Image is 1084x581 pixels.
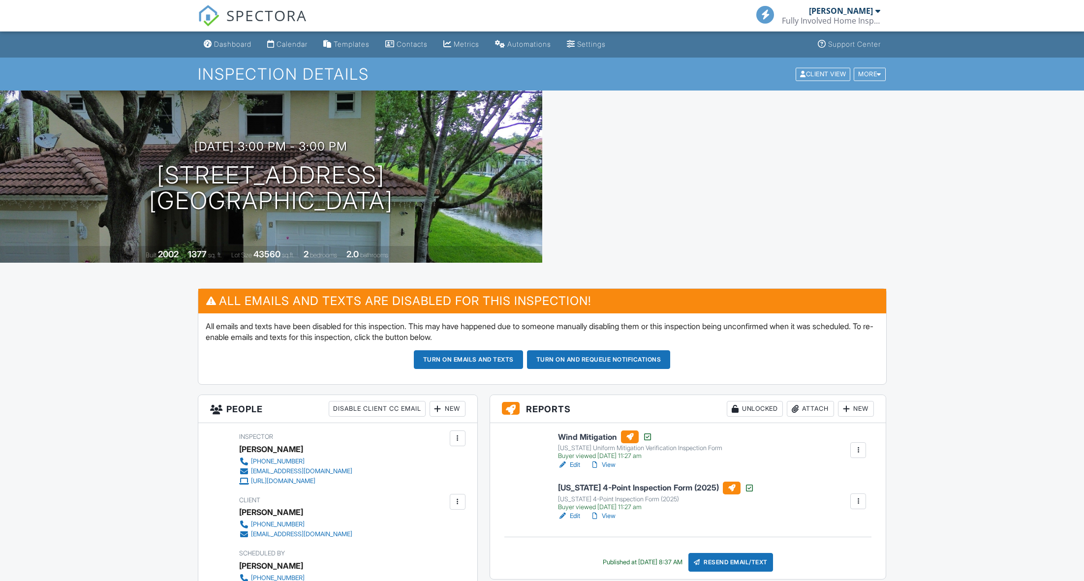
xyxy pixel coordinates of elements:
span: Scheduled By [239,550,285,557]
div: Metrics [454,40,479,48]
span: Lot Size [231,251,252,259]
a: Automations (Basic) [491,35,555,54]
a: [PHONE_NUMBER] [239,520,352,529]
h6: [US_STATE] 4-Point Inspection Form (2025) [558,482,754,494]
p: All emails and texts have been disabled for this inspection. This may have happened due to someon... [206,321,879,343]
div: [EMAIL_ADDRESS][DOMAIN_NAME] [251,467,352,475]
div: Attach [787,401,834,417]
h6: Wind Mitigation [558,430,722,443]
h3: All emails and texts are disabled for this inspection! [198,289,886,313]
a: SPECTORA [198,13,307,34]
img: The Best Home Inspection Software - Spectora [198,5,219,27]
div: [URL][DOMAIN_NAME] [251,477,315,485]
h3: [DATE] 3:00 pm - 3:00 pm [194,140,347,153]
a: Client View [795,70,853,77]
span: Built [146,251,156,259]
div: 2 [304,249,309,259]
div: Buyer viewed [DATE] 11:27 am [558,503,754,511]
div: More [854,67,886,81]
div: [PERSON_NAME] [239,558,303,573]
div: [PERSON_NAME] [809,6,873,16]
a: Dashboard [200,35,255,54]
a: Edit [558,460,580,470]
div: New [838,401,874,417]
div: New [430,401,465,417]
div: 2002 [158,249,179,259]
span: Client [239,496,260,504]
h3: People [198,395,477,423]
div: [PERSON_NAME] [239,505,303,520]
a: View [590,511,616,521]
div: [US_STATE] 4-Point Inspection Form (2025) [558,495,754,503]
div: Disable Client CC Email [329,401,426,417]
a: [PHONE_NUMBER] [239,457,352,466]
div: Support Center [828,40,881,48]
a: Settings [563,35,610,54]
div: 2.0 [346,249,359,259]
div: Resend Email/Text [688,553,773,572]
a: [EMAIL_ADDRESS][DOMAIN_NAME] [239,466,352,476]
span: sq. ft. [208,251,222,259]
a: Wind Mitigation [US_STATE] Uniform Mitigation Verification Inspection Form Buyer viewed [DATE] 11... [558,430,722,460]
a: Support Center [814,35,885,54]
div: Dashboard [214,40,251,48]
div: Automations [507,40,551,48]
div: [PHONE_NUMBER] [251,458,305,465]
div: [PHONE_NUMBER] [251,520,305,528]
a: [EMAIL_ADDRESS][DOMAIN_NAME] [239,529,352,539]
a: Contacts [381,35,432,54]
div: Buyer viewed [DATE] 11:27 am [558,452,722,460]
a: Calendar [263,35,311,54]
div: Calendar [277,40,308,48]
h3: Reports [490,395,886,423]
div: Client View [796,67,850,81]
a: [US_STATE] 4-Point Inspection Form (2025) [US_STATE] 4-Point Inspection Form (2025) Buyer viewed ... [558,482,754,511]
a: View [590,460,616,470]
a: [URL][DOMAIN_NAME] [239,476,352,486]
span: bathrooms [360,251,388,259]
div: 1377 [188,249,207,259]
span: Inspector [239,433,273,440]
div: [US_STATE] Uniform Mitigation Verification Inspection Form [558,444,722,452]
div: Unlocked [727,401,783,417]
h1: [STREET_ADDRESS] [GEOGRAPHIC_DATA] [149,162,393,214]
div: Contacts [397,40,428,48]
span: SPECTORA [226,5,307,26]
div: Templates [334,40,370,48]
a: Templates [319,35,373,54]
div: Fully Involved Home Inspections [782,16,880,26]
h1: Inspection Details [198,65,887,83]
span: bedrooms [310,251,337,259]
div: [EMAIL_ADDRESS][DOMAIN_NAME] [251,530,352,538]
a: Edit [558,511,580,521]
div: Settings [577,40,606,48]
span: sq.ft. [282,251,294,259]
a: Metrics [439,35,483,54]
div: Published at [DATE] 8:37 AM [603,558,682,566]
button: Turn on emails and texts [414,350,523,369]
div: [PERSON_NAME] [239,442,303,457]
div: 43560 [253,249,280,259]
button: Turn on and Requeue Notifications [527,350,671,369]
